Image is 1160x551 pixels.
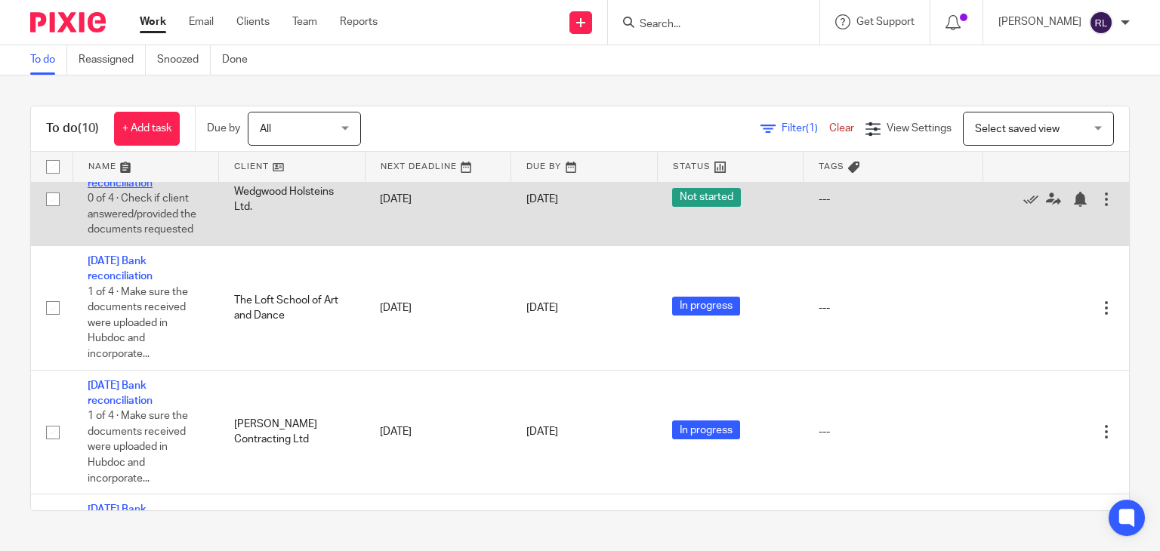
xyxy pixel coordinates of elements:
[30,45,67,75] a: To do
[365,246,511,371] td: [DATE]
[88,256,153,282] a: [DATE] Bank reconciliation
[526,426,558,437] span: [DATE]
[88,194,196,235] span: 0 of 4 · Check if client answered/provided the documents requested
[219,152,366,245] td: Wedgwood Holsteins Ltd.
[1023,192,1046,207] a: Mark as done
[79,45,146,75] a: Reassigned
[998,14,1081,29] p: [PERSON_NAME]
[46,121,99,137] h1: To do
[340,14,378,29] a: Reports
[526,303,558,313] span: [DATE]
[222,45,259,75] a: Done
[806,123,818,134] span: (1)
[672,420,740,439] span: In progress
[207,121,240,136] p: Due by
[672,297,740,316] span: In progress
[819,162,844,171] span: Tags
[365,370,511,494] td: [DATE]
[975,124,1060,134] span: Select saved view
[236,14,270,29] a: Clients
[819,424,967,439] div: ---
[292,14,317,29] a: Team
[30,12,106,32] img: Pixie
[189,14,214,29] a: Email
[526,194,558,205] span: [DATE]
[88,287,188,359] span: 1 of 4 · Make sure the documents received were uploaded in Hubdoc and incorporate...
[672,188,741,207] span: Not started
[782,123,829,134] span: Filter
[819,192,967,207] div: ---
[114,112,180,146] a: + Add task
[88,504,153,530] a: [DATE] Bank reconciliation
[157,45,211,75] a: Snoozed
[856,17,915,27] span: Get Support
[219,370,366,494] td: [PERSON_NAME] Contracting Ltd
[260,124,271,134] span: All
[140,14,166,29] a: Work
[219,246,366,371] td: The Loft School of Art and Dance
[887,123,952,134] span: View Settings
[638,18,774,32] input: Search
[365,152,511,245] td: [DATE]
[829,123,854,134] a: Clear
[1089,11,1113,35] img: svg%3E
[78,122,99,134] span: (10)
[88,380,153,406] a: [DATE] Bank reconciliation
[88,411,188,483] span: 1 of 4 · Make sure the documents received were uploaded in Hubdoc and incorporate...
[819,300,967,316] div: ---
